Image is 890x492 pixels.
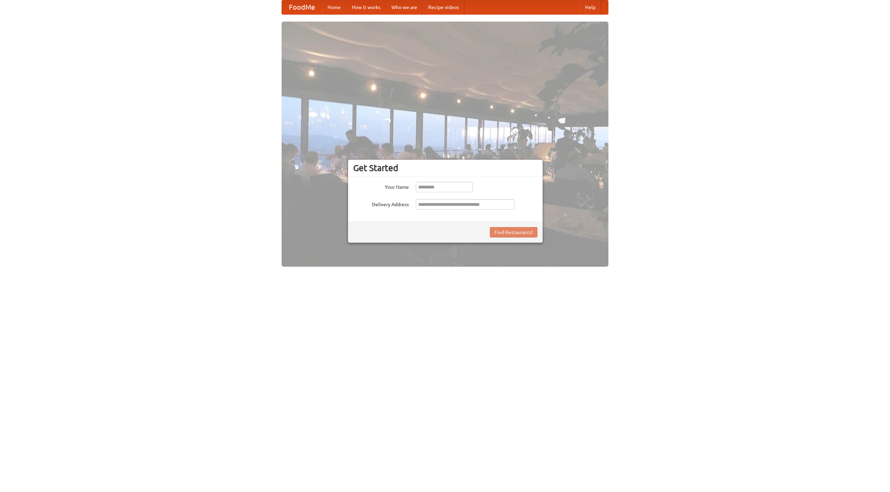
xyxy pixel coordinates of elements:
a: Home [322,0,346,14]
a: How it works [346,0,386,14]
button: Find Restaurants! [490,227,537,237]
h3: Get Started [353,163,537,173]
label: Delivery Address [353,199,409,208]
a: FoodMe [282,0,322,14]
label: Your Name [353,182,409,191]
a: Help [580,0,601,14]
a: Who we are [386,0,423,14]
a: Recipe videos [423,0,464,14]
